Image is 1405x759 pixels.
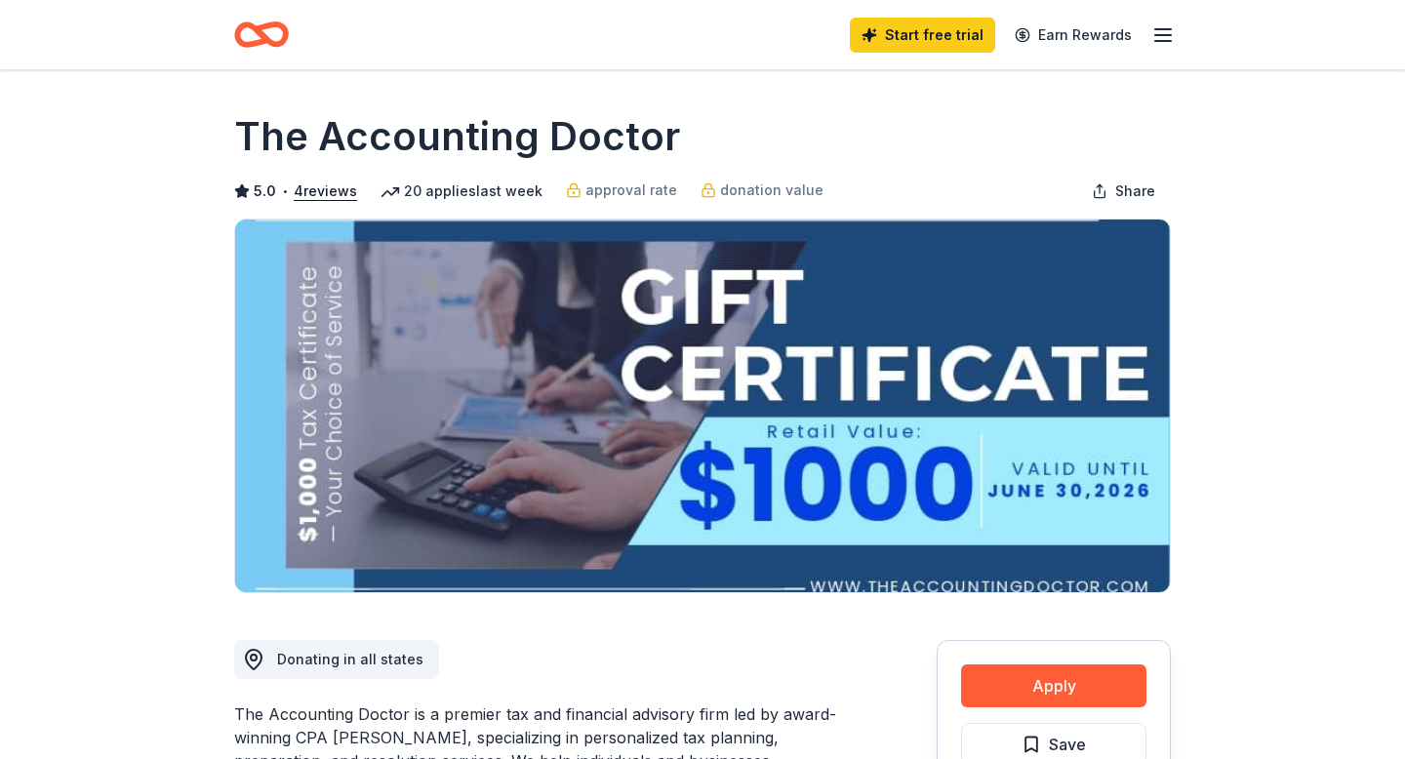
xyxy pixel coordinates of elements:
a: approval rate [566,179,677,202]
a: Home [234,12,289,58]
span: 5.0 [254,180,276,203]
a: donation value [701,179,823,202]
div: 20 applies last week [381,180,542,203]
span: donation value [720,179,823,202]
span: approval rate [585,179,677,202]
span: Share [1115,180,1155,203]
button: Apply [961,664,1146,707]
img: Image for The Accounting Doctor [235,220,1170,592]
span: Save [1049,732,1086,757]
span: • [282,183,289,199]
button: Share [1076,172,1171,211]
a: Earn Rewards [1003,18,1144,53]
button: 4reviews [294,180,357,203]
a: Start free trial [850,18,995,53]
h1: The Accounting Doctor [234,109,680,164]
span: Donating in all states [277,651,423,667]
